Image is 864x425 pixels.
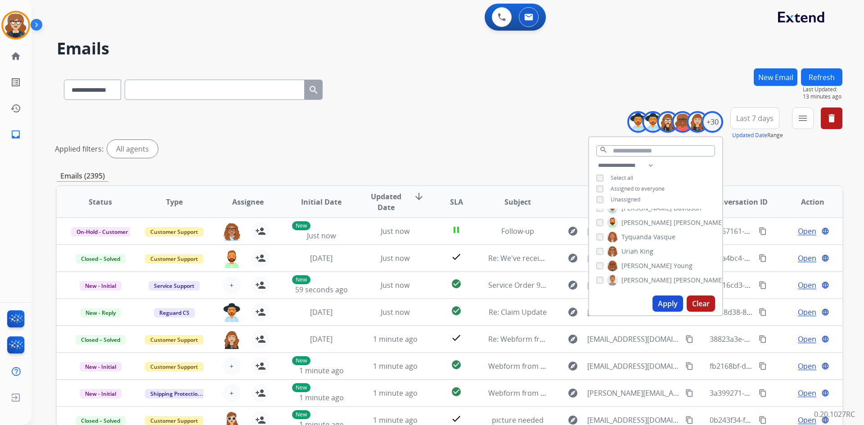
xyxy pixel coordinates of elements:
span: 1 minute ago [373,388,418,398]
mat-icon: content_copy [759,308,767,316]
button: Apply [652,295,683,312]
mat-icon: explore [567,334,578,344]
span: [PERSON_NAME][EMAIL_ADDRESS][DOMAIN_NAME] [587,388,680,398]
mat-icon: person_add [255,280,266,291]
span: New - Reply [80,308,121,318]
span: 3a399271-a902-4256-bc4d-2da6139ee4ac [710,388,849,398]
span: Just now [381,280,409,290]
mat-icon: check_circle [451,278,462,289]
h2: Emails [57,40,842,58]
span: Tyquanda [621,233,652,242]
span: Subject [504,197,531,207]
span: Customer Support [145,227,203,237]
span: [EMAIL_ADDRESS][DOMAIN_NAME] [587,307,680,318]
mat-icon: check_circle [451,305,462,316]
mat-icon: language [821,254,829,262]
mat-icon: language [821,308,829,316]
span: King [640,247,653,256]
span: [EMAIL_ADDRESS][DOMAIN_NAME] [587,253,680,264]
p: New [292,383,310,392]
span: Re: Webform from [EMAIL_ADDRESS][DOMAIN_NAME] on [DATE] [488,334,704,344]
mat-icon: home [10,51,21,62]
span: 1 minute ago [373,334,418,344]
span: [PERSON_NAME] [621,261,672,270]
span: 38823a3e-9474-4947-b1a1-9710b9ef906a [710,334,847,344]
mat-icon: arrow_downward [414,191,424,202]
span: Just now [381,307,409,317]
mat-icon: language [821,281,829,289]
mat-icon: search [599,146,607,154]
span: Last Updated: [803,86,842,93]
span: picture needed [492,415,544,425]
span: fb2168bf-d875-4beb-a84d-74e58a84db93 [710,361,848,371]
mat-icon: language [821,335,829,343]
mat-icon: content_copy [759,335,767,343]
span: Uriah [621,247,638,256]
span: Shipping Protection [145,389,207,398]
span: 1 minute ago [373,361,418,371]
span: Follow-up [501,226,534,236]
span: Open [798,253,816,264]
span: [EMAIL_ADDRESS][DOMAIN_NAME] [587,334,680,344]
span: Updated Date [366,191,407,213]
span: SLA [450,197,463,207]
span: Just now [381,226,409,236]
mat-icon: language [821,227,829,235]
mat-icon: check [451,251,462,262]
span: [EMAIL_ADDRESS][DOMAIN_NAME] [587,280,680,291]
span: 1 minute ago [299,393,344,403]
button: New Email [754,68,797,86]
span: Select all [611,174,633,182]
span: [PERSON_NAME] [674,218,724,227]
mat-icon: menu [797,113,808,124]
img: agent-avatar [223,222,241,241]
span: + [229,388,234,398]
div: All agents [107,140,158,158]
span: [PERSON_NAME] [621,218,672,227]
button: Refresh [801,68,842,86]
mat-icon: content_copy [759,362,767,370]
mat-icon: language [821,362,829,370]
span: Assignee [232,197,264,207]
mat-icon: content_copy [685,362,693,370]
button: + [223,276,241,294]
mat-icon: inbox [10,129,21,140]
th: Action [769,186,842,218]
span: [DATE] [310,307,333,317]
span: Customer Support [145,254,203,264]
button: + [223,384,241,402]
span: Type [166,197,183,207]
span: Closed – Solved [76,335,126,344]
mat-icon: check [451,413,462,424]
span: + [229,280,234,291]
p: New [292,410,310,419]
span: Service Order 9ff6eda6-11a8-4c3c-b9cc-105321484528 Booked with Velofix [488,280,739,290]
span: Open [798,388,816,398]
mat-icon: person_add [255,307,266,318]
span: Closed – Solved [76,254,126,264]
span: Webform from [EMAIL_ADDRESS][DOMAIN_NAME] on [DATE] [488,361,692,371]
img: agent-avatar [223,249,241,268]
span: Conversation ID [710,197,768,207]
span: Customer Support [145,335,203,344]
span: Status [89,197,112,207]
p: New [292,275,310,284]
mat-icon: check_circle [451,359,462,370]
span: Open [798,280,816,291]
span: New - Initial [80,281,121,291]
span: Initial Date [301,197,342,207]
span: 1 minute ago [299,366,344,376]
span: Just now [381,253,409,263]
span: [EMAIL_ADDRESS][DOMAIN_NAME] [587,226,680,237]
mat-icon: content_copy [759,227,767,235]
mat-icon: list_alt [10,77,21,88]
span: New - Initial [80,389,121,398]
button: Last 7 days [730,107,779,129]
mat-icon: person_add [255,334,266,344]
mat-icon: content_copy [759,389,767,397]
img: agent-avatar [223,330,241,349]
p: Emails (2395) [57,170,108,182]
mat-icon: content_copy [685,335,693,343]
mat-icon: explore [567,361,578,371]
mat-icon: content_copy [685,389,693,397]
